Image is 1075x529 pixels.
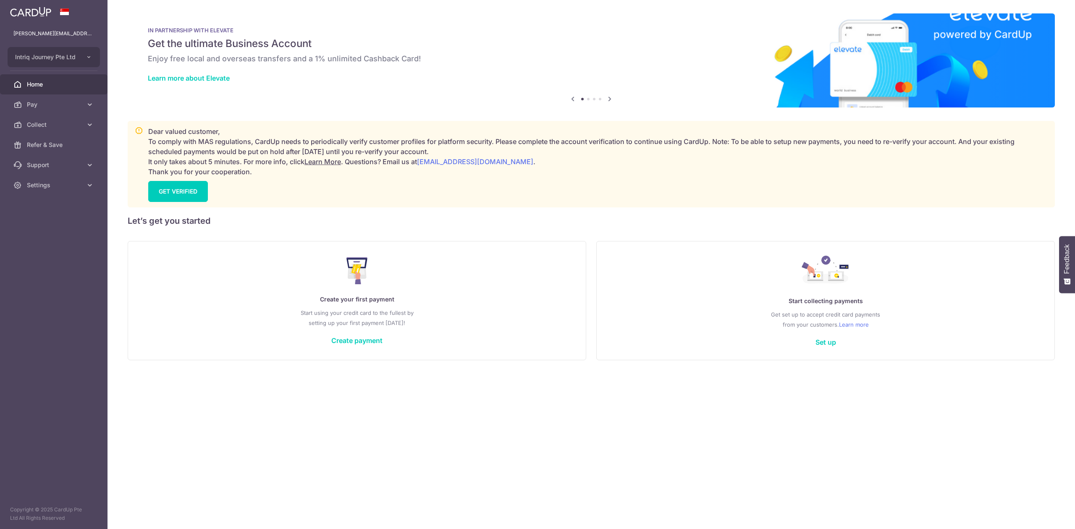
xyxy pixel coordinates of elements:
a: [EMAIL_ADDRESS][DOMAIN_NAME] [417,157,533,166]
h5: Let’s get you started [128,214,1055,228]
a: Learn more [839,319,869,330]
h5: Get the ultimate Business Account [148,37,1035,50]
p: Dear valued customer, To comply with MAS regulations, CardUp needs to periodically verify custome... [148,126,1048,177]
img: Collect Payment [802,256,850,286]
p: [PERSON_NAME][EMAIL_ADDRESS][DOMAIN_NAME] [13,29,94,38]
p: Start using your credit card to the fullest by setting up your first payment [DATE]! [145,308,569,328]
a: Set up [815,338,836,346]
a: Learn more about Elevate [148,74,230,82]
span: Feedback [1063,244,1071,274]
p: Start collecting payments [614,296,1038,306]
span: Settings [27,181,82,189]
img: Renovation banner [128,13,1055,107]
span: Home [27,80,82,89]
span: Support [27,161,82,169]
p: Get set up to accept credit card payments from your customers. [614,309,1038,330]
p: IN PARTNERSHIP WITH ELEVATE [148,27,1035,34]
span: Intriq Journey Pte Ltd [15,53,77,61]
span: Collect [27,120,82,129]
h6: Enjoy free local and overseas transfers and a 1% unlimited Cashback Card! [148,54,1035,64]
a: Create payment [331,336,383,345]
a: GET VERIFIED [148,181,208,202]
span: Pay [27,100,82,109]
a: Learn More [304,157,341,166]
p: Create your first payment [145,294,569,304]
button: Feedback - Show survey [1059,236,1075,293]
span: Refer & Save [27,141,82,149]
img: CardUp [10,7,51,17]
button: Intriq Journey Pte Ltd [8,47,100,67]
img: Make Payment [346,257,368,284]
